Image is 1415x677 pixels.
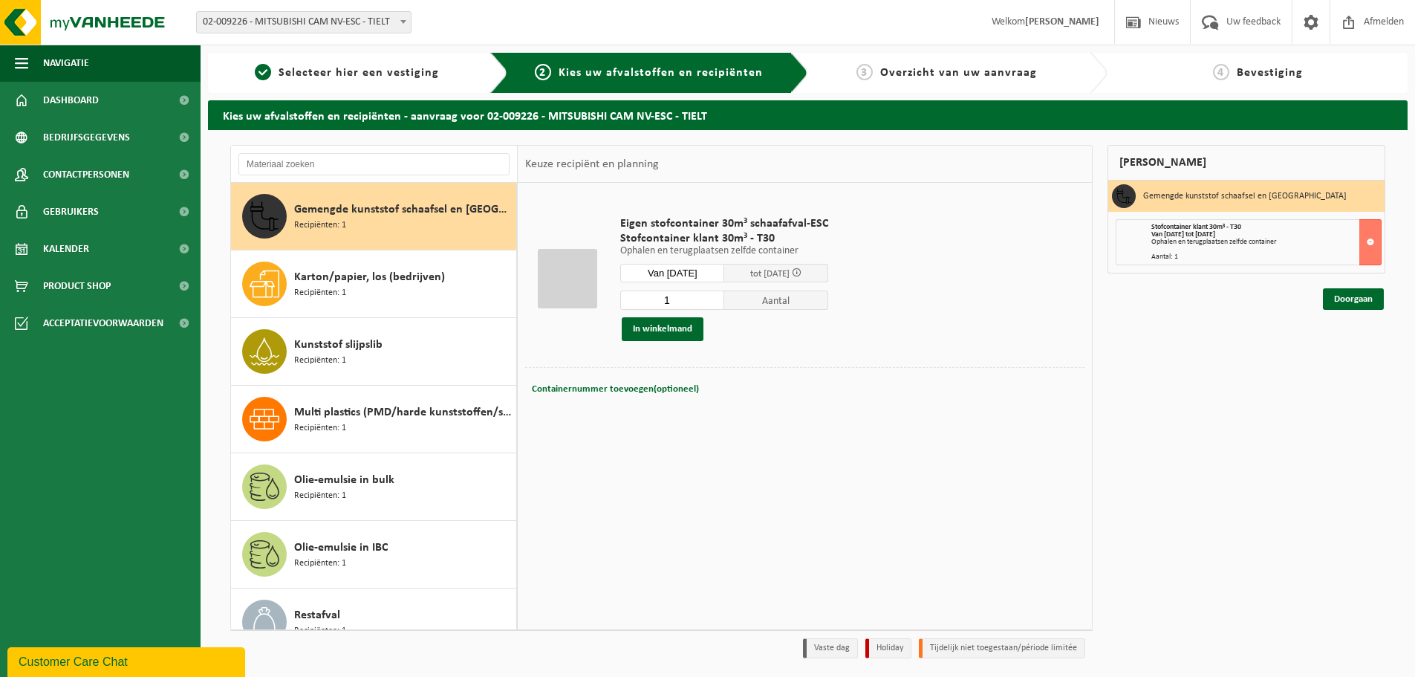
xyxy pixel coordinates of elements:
div: Aantal: 1 [1151,253,1381,261]
input: Materiaal zoeken [238,153,510,175]
div: [PERSON_NAME] [1107,145,1385,181]
span: Recipiënten: 1 [294,354,346,368]
span: 02-009226 - MITSUBISHI CAM NV-ESC - TIELT [197,12,411,33]
button: Kunststof slijpslib Recipiënten: 1 [231,318,517,386]
span: Contactpersonen [43,156,129,193]
span: Recipiënten: 1 [294,286,346,300]
span: Gemengde kunststof schaafsel en [GEOGRAPHIC_DATA] [294,201,513,218]
span: Overzicht van uw aanvraag [880,67,1037,79]
span: 3 [856,64,873,80]
span: 2 [535,64,551,80]
span: Product Shop [43,268,111,305]
span: 1 [255,64,271,80]
button: Restafval Recipiënten: 1 [231,589,517,656]
button: Karton/papier, los (bedrijven) Recipiënten: 1 [231,250,517,318]
li: Vaste dag [803,638,858,658]
span: Recipiënten: 1 [294,218,346,233]
button: Olie-emulsie in IBC Recipiënten: 1 [231,521,517,589]
span: 4 [1213,64,1229,80]
span: Kunststof slijpslib [294,336,383,354]
div: Keuze recipiënt en planning [518,146,666,183]
h3: Gemengde kunststof schaafsel en [GEOGRAPHIC_DATA] [1143,184,1347,208]
span: Dashboard [43,82,99,119]
button: Multi plastics (PMD/harde kunststoffen/spanbanden/EPS/folie naturel/folie gemengd) Recipiënten: 1 [231,386,517,453]
span: Karton/papier, los (bedrijven) [294,268,445,286]
span: 02-009226 - MITSUBISHI CAM NV-ESC - TIELT [196,11,412,33]
input: Selecteer datum [620,264,724,282]
span: Stofcontainer klant 30m³ - T30 [1151,223,1241,231]
span: Multi plastics (PMD/harde kunststoffen/spanbanden/EPS/folie naturel/folie gemengd) [294,404,513,421]
strong: [PERSON_NAME] [1025,16,1099,27]
button: Olie-emulsie in bulk Recipiënten: 1 [231,453,517,521]
span: Recipiënten: 1 [294,624,346,638]
a: Doorgaan [1323,288,1384,310]
button: Gemengde kunststof schaafsel en [GEOGRAPHIC_DATA] Recipiënten: 1 [231,183,517,250]
span: Bevestiging [1237,67,1303,79]
span: Acceptatievoorwaarden [43,305,163,342]
strong: Van [DATE] tot [DATE] [1151,230,1215,239]
span: Recipiënten: 1 [294,557,346,571]
span: Kies uw afvalstoffen en recipiënten [559,67,763,79]
button: Containernummer toevoegen(optioneel) [530,379,700,400]
span: Containernummer toevoegen(optioneel) [532,384,699,394]
div: Ophalen en terugplaatsen zelfde container [1151,239,1381,246]
button: In winkelmand [622,317,703,341]
li: Tijdelijk niet toegestaan/période limitée [919,638,1085,658]
span: Olie-emulsie in IBC [294,539,388,557]
span: Recipiënten: 1 [294,421,346,435]
span: Olie-emulsie in bulk [294,471,394,489]
span: Kalender [43,230,89,268]
span: Stofcontainer klant 30m³ - T30 [620,231,828,246]
span: tot [DATE] [750,269,790,279]
a: 1Selecteer hier een vestiging [215,64,478,82]
p: Ophalen en terugplaatsen zelfde container [620,246,828,256]
span: Recipiënten: 1 [294,489,346,503]
li: Holiday [865,638,911,658]
span: Bedrijfsgegevens [43,119,130,156]
span: Selecteer hier een vestiging [279,67,439,79]
span: Restafval [294,606,340,624]
iframe: chat widget [7,644,248,677]
span: Navigatie [43,45,89,82]
span: Gebruikers [43,193,99,230]
span: Eigen stofcontainer 30m³ schaafafval-ESC [620,216,828,231]
h2: Kies uw afvalstoffen en recipiënten - aanvraag voor 02-009226 - MITSUBISHI CAM NV-ESC - TIELT [208,100,1408,129]
span: Aantal [724,291,828,310]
